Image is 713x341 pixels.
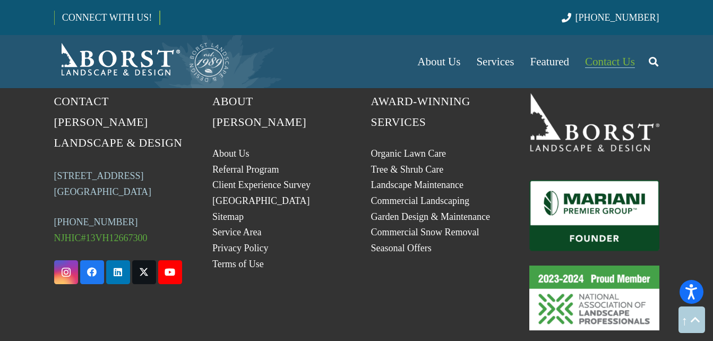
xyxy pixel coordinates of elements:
[132,260,156,284] a: X
[371,195,469,206] a: Commercial Landscaping
[529,91,659,151] a: 19BorstLandscape_Logo_W
[417,55,460,68] span: About Us
[54,217,138,227] a: [PHONE_NUMBER]
[54,260,78,284] a: Instagram
[529,180,659,251] a: Mariani_Badge_Full_Founder
[522,35,577,88] a: Featured
[54,233,148,243] span: NJHIC#13VH12667300
[476,55,514,68] span: Services
[158,260,182,284] a: YouTube
[212,195,310,206] a: [GEOGRAPHIC_DATA]
[409,35,468,88] a: About Us
[54,40,230,83] a: Borst-Logo
[212,148,250,159] a: About Us
[212,259,264,269] a: Terms of Use
[55,5,159,30] a: CONNECT WITH US!
[371,180,463,190] a: Landscape Maintenance
[371,95,470,129] span: Award-Winning Services
[530,55,569,68] span: Featured
[54,170,152,197] a: [STREET_ADDRESS][GEOGRAPHIC_DATA]
[212,164,279,175] a: Referral Program
[212,211,244,222] a: Sitemap
[371,243,432,253] a: Seasonal Offers
[585,55,635,68] span: Contact Us
[577,35,643,88] a: Contact Us
[371,148,446,159] a: Organic Lawn Care
[643,48,664,75] a: Search
[212,95,306,129] span: About [PERSON_NAME]
[106,260,130,284] a: LinkedIn
[468,35,522,88] a: Services
[562,12,659,23] a: [PHONE_NUMBER]
[212,227,261,237] a: Service Area
[371,227,479,237] a: Commercial Snow Removal
[371,164,444,175] a: Tree & Shrub Care
[80,260,104,284] a: Facebook
[371,211,490,222] a: Garden Design & Maintenance
[54,95,183,149] span: Contact [PERSON_NAME] Landscape & Design
[529,266,659,330] a: 23-24_Proud_Member_logo
[212,180,311,190] a: Client Experience Survey
[212,243,269,253] a: Privacy Policy
[678,306,705,333] a: Back to top
[575,12,659,23] span: [PHONE_NUMBER]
